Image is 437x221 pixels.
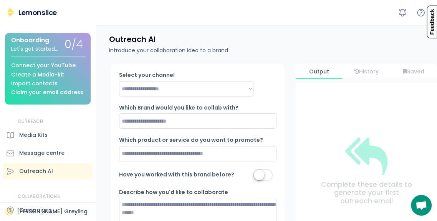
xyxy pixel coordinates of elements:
div: Introduce your collaboration idea to a brand [109,47,228,55]
img: Lemonslice [6,8,15,17]
div: History [343,68,389,75]
div: Outreach AI [19,167,53,175]
div: OUTREACH [18,118,43,125]
div: Output [296,68,342,75]
div: Message centre [19,149,65,157]
div: Claim your email address [11,90,83,95]
div: Which product or service do you want to promote? [119,136,263,144]
div: Let's get started... [11,46,58,52]
div: COLLABORATIONS [18,193,60,200]
div: Campaigns [19,206,52,214]
div: Media Kits [19,131,48,139]
div: Have you worked with this brand before? [119,171,234,179]
div: Select your channel [119,71,196,79]
div: Which Brand would you like to collab with? [119,104,238,112]
h4: Outreach AI [109,34,156,44]
div: Lemonslice [18,8,57,17]
div: Complete these details to generate your first outreach email [318,180,414,205]
div: Import contacts [11,81,58,86]
div: Describe how you'd like to collaborate [119,189,228,196]
div: 0/4 [65,39,83,51]
div: Connect your YouTube [11,63,76,68]
div: Create a Media-kit [11,72,64,78]
div: Open chat [411,195,432,216]
div: Saved [391,68,437,75]
div: Onboarding [11,37,49,44]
